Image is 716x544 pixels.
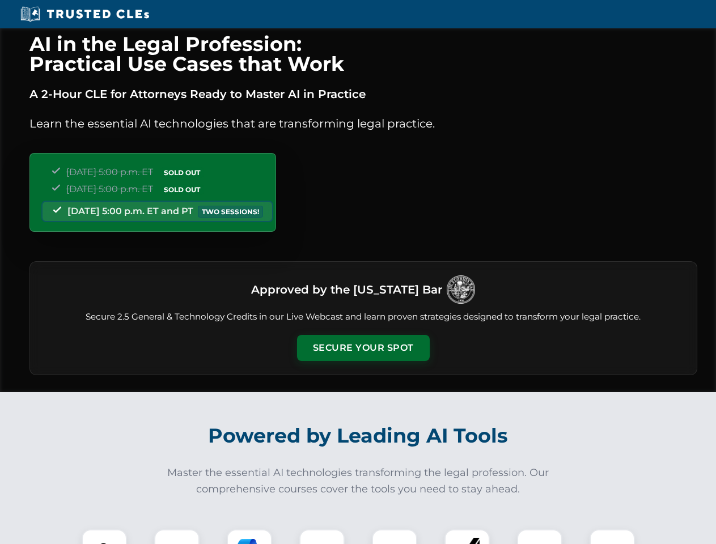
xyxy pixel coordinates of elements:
span: [DATE] 5:00 p.m. ET [66,167,153,177]
h3: Approved by the [US_STATE] Bar [251,279,442,300]
span: SOLD OUT [160,184,204,195]
p: A 2-Hour CLE for Attorneys Ready to Master AI in Practice [29,85,697,103]
span: SOLD OUT [160,167,204,178]
span: [DATE] 5:00 p.m. ET [66,184,153,194]
h1: AI in the Legal Profession: Practical Use Cases that Work [29,34,697,74]
h2: Powered by Leading AI Tools [44,416,672,456]
p: Secure 2.5 General & Technology Credits in our Live Webcast and learn proven strategies designed ... [44,311,683,324]
p: Learn the essential AI technologies that are transforming legal practice. [29,114,697,133]
p: Master the essential AI technologies transforming the legal profession. Our comprehensive courses... [160,465,557,498]
img: Logo [447,275,475,304]
img: Trusted CLEs [17,6,152,23]
button: Secure Your Spot [297,335,430,361]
